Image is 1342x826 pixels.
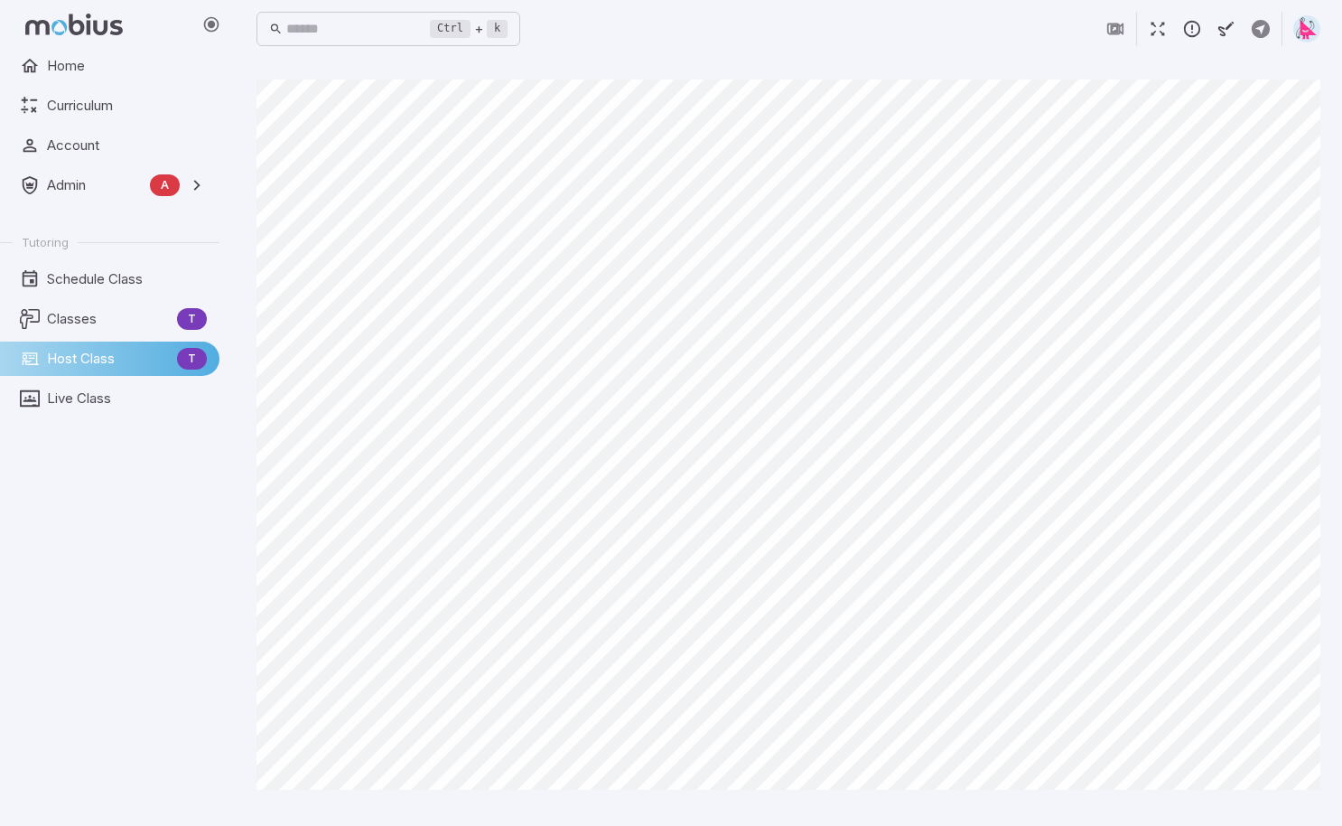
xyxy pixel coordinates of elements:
kbd: Ctrl [430,20,471,38]
span: Host Class [47,349,170,369]
button: Report an Issue [1175,12,1209,46]
span: A [150,176,180,194]
button: Join in Zoom Client [1098,12,1132,46]
span: T [177,350,207,368]
span: Classes [47,309,170,329]
span: Home [47,56,207,76]
img: right-triangle.svg [1293,15,1320,42]
span: Admin [47,175,143,195]
span: Curriculum [47,96,207,116]
kbd: k [487,20,508,38]
span: T [177,310,207,328]
div: + [430,18,508,40]
button: Fullscreen Game [1141,12,1175,46]
span: Tutoring [22,234,69,250]
span: Account [47,136,207,155]
span: Schedule Class [47,269,207,289]
button: Create Activity [1244,12,1278,46]
span: Live Class [47,389,207,408]
button: Start Drawing on Questions [1209,12,1244,46]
